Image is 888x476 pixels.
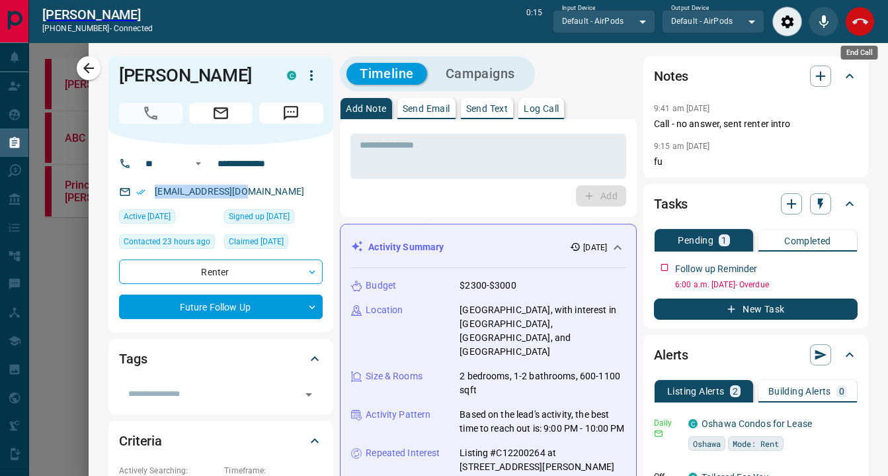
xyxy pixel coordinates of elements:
[366,279,396,293] p: Budget
[675,262,757,276] p: Follow up Reminder
[654,60,858,92] div: Notes
[366,369,423,383] p: Size & Rooms
[662,10,764,32] div: Default - AirPods
[346,104,386,113] p: Add Note
[155,186,304,197] a: [EMAIL_ADDRESS][DOMAIN_NAME]
[124,235,210,248] span: Contacted 23 hours ago
[845,7,875,36] div: End Call
[224,209,323,228] div: Sat Feb 01 2025
[432,63,528,85] button: Campaigns
[366,303,403,317] p: Location
[839,387,844,396] p: 0
[654,188,858,220] div: Tasks
[229,210,290,223] span: Signed up [DATE]
[460,279,516,293] p: $2300-$3000
[524,104,559,113] p: Log Call
[119,260,323,284] div: Renter
[403,104,450,113] p: Send Email
[654,299,858,320] button: New Task
[366,446,440,460] p: Repeated Interest
[119,348,147,369] h2: Tags
[119,343,323,375] div: Tags
[351,235,626,260] div: Activity Summary[DATE]
[768,387,831,396] p: Building Alerts
[562,4,596,13] label: Input Device
[667,387,725,396] p: Listing Alerts
[42,23,153,34] p: [PHONE_NUMBER] -
[119,295,323,319] div: Future Follow Up
[733,387,738,396] p: 2
[119,65,267,86] h1: [PERSON_NAME]
[189,103,253,124] span: Email
[688,419,698,428] div: condos.ca
[733,437,779,450] span: Mode: Rent
[654,193,688,214] h2: Tasks
[583,242,607,254] p: [DATE]
[784,236,831,246] p: Completed
[654,117,858,131] p: Call - no answer, sent renter intro
[346,63,427,85] button: Timeline
[119,430,162,452] h2: Criteria
[654,155,858,169] p: fu
[654,142,710,151] p: 9:15 am [DATE]
[119,425,323,457] div: Criteria
[114,24,153,33] span: connected
[526,7,542,36] p: 0:15
[119,209,218,228] div: Wed Sep 10 2025
[693,437,721,450] span: Oshawa
[460,369,626,397] p: 2 bedrooms, 1-2 bathrooms, 600-1100 sqft
[675,279,858,291] p: 6:00 a.m. [DATE] - Overdue
[553,10,655,32] div: Default - AirPods
[702,418,812,429] a: Oshawa Condos for Lease
[809,7,838,36] div: Mute
[259,103,323,124] span: Message
[721,236,727,245] p: 1
[300,385,318,404] button: Open
[671,4,709,13] label: Output Device
[654,417,680,429] p: Daily
[190,156,206,171] button: Open
[224,234,323,253] div: Thu Sep 11 2025
[368,240,444,254] p: Activity Summary
[654,429,663,438] svg: Email
[678,236,713,245] p: Pending
[654,66,688,87] h2: Notes
[654,344,688,365] h2: Alerts
[287,71,296,80] div: condos.ca
[124,210,171,223] span: Active [DATE]
[460,408,626,436] p: Based on the lead's activity, the best time to reach out is: 9:00 PM - 10:00 PM
[229,235,284,248] span: Claimed [DATE]
[136,187,145,197] svg: Email Verified
[772,7,802,36] div: Audio Settings
[466,104,508,113] p: Send Text
[366,408,430,422] p: Activity Pattern
[119,234,218,253] div: Thu Sep 11 2025
[654,339,858,371] div: Alerts
[42,7,153,23] h2: [PERSON_NAME]
[460,303,626,359] p: [GEOGRAPHIC_DATA], with interest in [GEOGRAPHIC_DATA], [GEOGRAPHIC_DATA], and [GEOGRAPHIC_DATA]
[119,103,182,124] span: Call
[841,46,878,60] div: End Call
[654,104,710,113] p: 9:41 am [DATE]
